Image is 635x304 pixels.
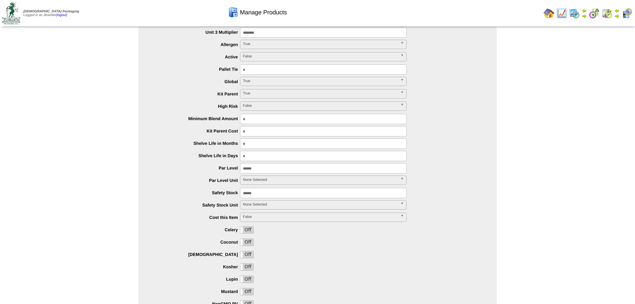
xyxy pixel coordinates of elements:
label: Off [240,276,254,283]
label: Shelve Life in Months [152,141,240,146]
span: None Selected [243,201,398,209]
label: Par Level [152,166,240,171]
span: False [243,102,398,110]
div: OnOff [240,226,254,234]
label: Lupin [152,277,240,282]
label: Par Level Unit [152,178,240,183]
label: Unit 3 Multiplier [152,30,240,35]
img: zoroco-logo-small.webp [2,2,20,24]
div: OnOff [240,239,254,246]
div: OnOff [240,251,254,258]
label: Minimum Blend Amount [152,116,240,121]
img: calendarinout.gif [602,8,612,19]
img: arrowleft.gif [614,8,620,13]
label: Safety Stock Unit [152,203,240,208]
label: [DEMOGRAPHIC_DATA] [152,252,240,257]
div: OnOff [240,263,254,271]
label: Kit Parent [152,91,240,96]
img: line_graph.gif [556,8,567,19]
label: Coconut [152,240,240,245]
label: Mustard [152,289,240,294]
img: cabinet.gif [228,7,239,18]
img: arrowleft.gif [582,8,587,13]
span: True [243,77,398,85]
label: Off [240,288,254,295]
label: Off [240,251,254,258]
span: [DEMOGRAPHIC_DATA] Packaging [23,10,79,13]
a: (logout) [56,13,67,17]
label: Celery [152,227,240,232]
span: True [243,89,398,97]
label: Kit Parent Cost [152,128,240,133]
img: arrowright.gif [614,13,620,19]
span: False [243,52,398,60]
img: calendarblend.gif [589,8,600,19]
span: Logged in as Jkoehler [23,10,79,17]
span: True [243,40,398,48]
label: Pallet Tie [152,67,240,72]
span: None Selected [243,176,398,184]
span: Manage Products [240,9,287,16]
img: home.gif [544,8,554,19]
label: Allergen [152,42,240,47]
label: Safety Stock [152,190,240,195]
label: Global [152,79,240,84]
label: High Risk [152,104,240,109]
img: calendarprod.gif [569,8,580,19]
img: arrowright.gif [582,13,587,19]
div: OnOff [240,288,254,295]
label: Cost this Item [152,215,240,220]
span: False [243,213,398,221]
label: Off [240,239,254,246]
label: Off [240,264,254,270]
div: OnOff [240,276,254,283]
label: Active [152,54,240,59]
img: calendarcustomer.gif [622,8,632,19]
label: Kosher [152,264,240,269]
label: Off [240,227,254,233]
label: Shelve Life in Days [152,153,240,158]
